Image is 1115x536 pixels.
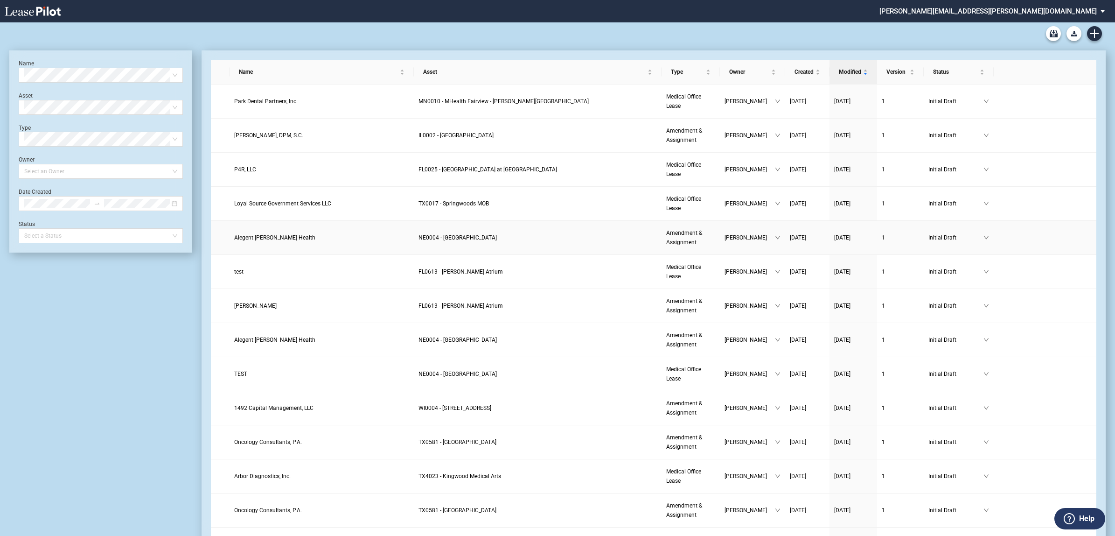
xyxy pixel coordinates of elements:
span: FL0613 - Kendall Atrium [418,268,503,275]
a: Arbor Diagnostics, Inc. [234,472,410,481]
span: 1 [882,98,885,105]
a: P4R, LLC [234,165,410,174]
a: Medical Office Lease [666,160,715,179]
span: [DATE] [834,234,850,241]
span: down [983,269,989,275]
span: Amendment & Assignment [666,230,702,246]
a: TX0581 - [GEOGRAPHIC_DATA] [418,506,657,515]
a: TEST [234,369,410,379]
span: [DATE] [790,337,806,343]
span: 1 [882,405,885,411]
span: Medical Office Lease [666,366,701,382]
span: TX0581 - Bay Area Professional Plaza [418,439,496,445]
label: Type [19,125,31,131]
span: TX0581 - Bay Area Professional Plaza [418,507,496,514]
span: down [983,235,989,240]
th: Version [877,60,924,85]
span: [DATE] [834,371,850,377]
span: down [775,405,780,411]
span: [PERSON_NAME] [725,335,775,345]
span: Amendment & Assignment [666,127,702,143]
span: test [234,268,244,275]
a: Amendment & Assignment [666,296,715,315]
a: [DATE] [790,97,825,106]
a: Create new document [1087,26,1102,41]
a: [DATE] [790,472,825,481]
span: down [775,337,780,343]
a: [DATE] [790,437,825,447]
span: Type [671,67,704,77]
span: Initial Draft [928,165,983,174]
span: Medical Office Lease [666,93,701,109]
label: Date Created [19,189,51,195]
a: [DATE] [790,369,825,379]
span: [DATE] [834,132,850,139]
a: NE0004 - [GEOGRAPHIC_DATA] [418,233,657,242]
span: [DATE] [790,439,806,445]
span: 1492 Capital Management, LLC [234,405,314,411]
span: down [983,99,989,104]
span: [DATE] [790,166,806,173]
span: [DATE] [834,507,850,514]
span: TX4023 - Kingwood Medical Arts [418,473,501,480]
span: Initial Draft [928,437,983,447]
span: Amendment & Assignment [666,400,702,416]
span: Name [239,67,398,77]
a: 1 [882,301,919,310]
span: Amendment & Assignment [666,298,702,314]
span: [DATE] [834,439,850,445]
span: [DATE] [790,234,806,241]
a: 1 [882,165,919,174]
a: MN0010 - MHealth Fairview - [PERSON_NAME][GEOGRAPHIC_DATA] [418,97,657,106]
span: down [983,439,989,445]
a: 1492 Capital Management, LLC [234,403,410,413]
span: down [775,473,780,479]
span: [PERSON_NAME] [725,437,775,447]
span: NE0004 - Lakeside Two Professional Center [418,371,497,377]
span: Loyal Source Government Services LLC [234,200,331,207]
a: [DATE] [834,506,872,515]
th: Modified [829,60,877,85]
a: Medical Office Lease [666,194,715,213]
span: Initial Draft [928,267,983,276]
span: down [983,201,989,206]
span: [PERSON_NAME] [725,199,775,208]
a: 1 [882,506,919,515]
span: 1 [882,303,885,309]
th: Type [662,60,720,85]
a: Amendment & Assignment [666,126,715,145]
a: Amendment & Assignment [666,501,715,520]
span: down [775,99,780,104]
span: NE0004 - Lakeside Two Professional Center [418,234,497,241]
span: Arbor Diagnostics, Inc. [234,473,291,480]
span: 1 [882,132,885,139]
span: Initial Draft [928,199,983,208]
a: 1 [882,233,919,242]
span: down [983,303,989,309]
span: 1 [882,507,885,514]
a: [DATE] [834,301,872,310]
span: FL0613 - Kendall Atrium [418,303,503,309]
span: down [775,269,780,275]
a: [DATE] [834,131,872,140]
a: FL0613 - [PERSON_NAME] Atrium [418,301,657,310]
span: [DATE] [834,166,850,173]
a: FL0613 - [PERSON_NAME] Atrium [418,267,657,276]
span: down [775,235,780,240]
span: [PERSON_NAME] [725,267,775,276]
span: [PERSON_NAME] [725,472,775,481]
span: Amendment & Assignment [666,332,702,348]
span: Aaron Kim, DPM, S.C. [234,132,303,139]
span: Alegent Creighton Health [234,234,315,241]
span: down [775,371,780,377]
span: IL0002 - Remington Medical Commons [418,132,494,139]
span: Park Dental Partners, Inc. [234,98,298,105]
button: Download Blank Form [1066,26,1081,41]
a: [DATE] [790,199,825,208]
span: down [775,201,780,206]
a: [DATE] [790,506,825,515]
a: NE0004 - [GEOGRAPHIC_DATA] [418,335,657,345]
a: IL0002 - [GEOGRAPHIC_DATA] [418,131,657,140]
md-menu: Download Blank Form List [1064,26,1084,41]
a: 1 [882,437,919,447]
